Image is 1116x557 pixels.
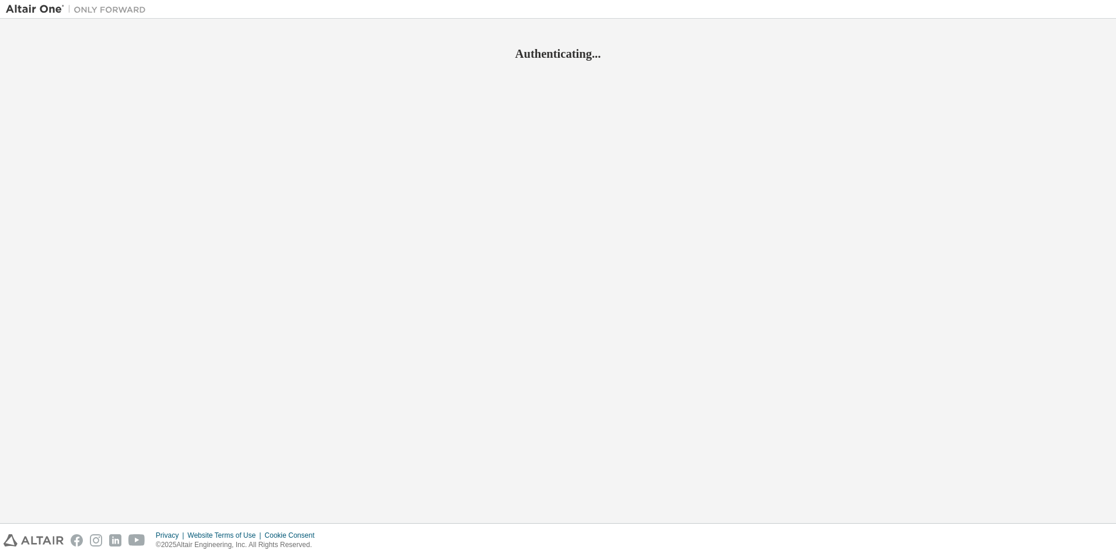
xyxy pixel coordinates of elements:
[90,534,102,546] img: instagram.svg
[156,540,322,550] p: © 2025 Altair Engineering, Inc. All Rights Reserved.
[109,534,121,546] img: linkedin.svg
[6,46,1110,61] h2: Authenticating...
[6,4,152,15] img: Altair One
[187,531,264,540] div: Website Terms of Use
[71,534,83,546] img: facebook.svg
[128,534,145,546] img: youtube.svg
[264,531,321,540] div: Cookie Consent
[156,531,187,540] div: Privacy
[4,534,64,546] img: altair_logo.svg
